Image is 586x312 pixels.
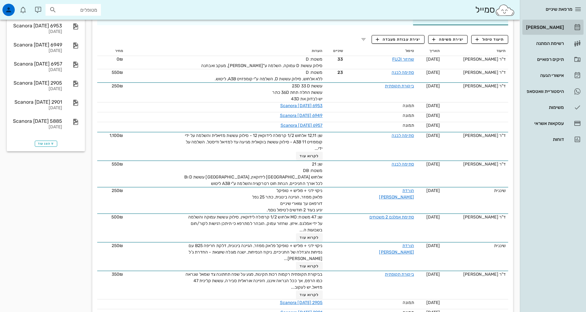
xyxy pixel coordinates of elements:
[12,125,62,130] div: [DATE]
[12,42,62,48] div: Scanora [DATE] 6949
[306,57,323,62] span: משטח: D
[12,118,62,124] div: Scanora [DATE] 5885
[281,123,323,128] a: Scanora [DATE] 6957
[392,70,414,75] a: סתימה לבנה
[522,132,584,147] a: דוחות
[426,214,440,220] span: [DATE]
[112,188,123,193] span: 250₪
[392,133,414,138] a: סתימה לבנה
[445,69,506,76] div: ד"ר [PERSON_NAME]
[184,162,322,186] span: שן: 21 משטח: DB אלחוש [GEOGRAPHIC_DATA] לידוקאין, [GEOGRAPHIC_DATA] עששת D וB לכל אורך החניכיים, ...
[12,67,62,73] div: [DATE]
[522,100,584,115] a: משימות
[18,5,22,9] span: תג
[112,83,123,89] span: 250₪
[272,83,322,102] span: עששת 23D 33 D עששת החלה תחת 36D כתר יש לבדוק את 43D
[525,105,564,110] div: משימות
[306,70,323,75] span: משטח: D
[426,103,440,108] span: [DATE]
[426,113,440,118] span: [DATE]
[189,243,322,261] span: ניקוי ידני + פוליש + טופיקל פלאק מפוזר, הגיינה בינונית, דלקת חריפה B25 עם נפיחות והגדלה של החניכי...
[445,242,506,249] div: שיננית
[403,113,414,118] span: תמונה
[12,99,62,105] div: Scanora [DATE] 2901
[296,262,323,270] button: לקרוא עוד
[38,142,54,146] span: הצג עוד
[97,46,126,56] th: מחיר
[426,162,440,167] span: [DATE]
[385,83,414,89] a: ביקורת תקופתית
[445,271,506,278] div: ד"ר [PERSON_NAME]
[280,103,323,108] a: Scanora [DATE] 6953
[126,46,325,56] th: הערות
[426,300,440,305] span: [DATE]
[12,86,62,92] div: [DATE]
[426,70,440,75] span: [DATE]
[112,243,123,248] span: 250₪
[117,57,123,62] span: 0₪
[525,121,564,126] div: עסקאות אשראי
[525,137,564,142] div: דוחות
[445,214,506,220] div: ד"ר [PERSON_NAME]
[215,76,323,82] span: ללא אלחוש, סילוק עששת D, השלמה ע"י קומפזויט A3B, ליטוש.
[476,37,504,42] span: תיעוד טיפול
[12,106,62,111] div: [DATE]
[12,23,62,29] div: Scanora [DATE] 6953
[12,48,62,54] div: [DATE]
[328,56,343,62] span: 33
[471,35,508,44] button: תיעוד טיפול
[442,46,508,56] th: תיעוד
[522,84,584,99] a: היסטוריית וואטסאפ
[12,61,62,67] div: Scanora [DATE] 6957
[280,300,323,305] a: Scanora [DATE] 2905
[525,89,564,94] div: היסטוריית וואטסאפ
[188,214,323,233] span: שן: 47 משטח: MO אלחוש 1/2 קרפולה לידוקאין. סילוק עששת עמוקה והשלמה על ידי אמלגם. איזון. שחזור עמו...
[299,10,413,25] div: תוכניות טיפול
[201,63,322,68] span: סילוק עששת D עמוקה, השלמה ע"[PERSON_NAME], מעקב ואבחנה
[137,16,161,20] span: תשלומים
[379,243,414,255] a: הורדת [PERSON_NAME]
[522,36,584,51] a: רשימת המתנה
[392,57,414,62] a: שחזור FUJI
[112,162,123,167] span: 550₪
[252,188,323,213] span: ניקוי ידני + פוליש + טופיקל פלאק מפוזר, הגיינה בינונית, כתר 25 נפל דורפאט עך צווארי שיניים יגיע ב...
[300,293,319,297] span: לקרוא עוד
[525,57,564,62] div: תיקים רפואיים
[296,152,323,160] button: לקרוא עוד
[110,133,123,138] span: 1,100₪
[403,300,414,305] span: תמונה
[345,46,417,56] th: טיפול
[432,37,464,42] span: יצירת משימה
[522,20,584,35] a: [PERSON_NAME]
[426,243,440,248] span: [DATE]
[426,123,440,128] span: [DATE]
[403,103,414,108] span: תמונה
[372,35,424,44] button: יצירת עבודת מעבדה
[200,10,299,25] div: פגישות
[445,132,506,139] div: ד"ר [PERSON_NAME]
[426,133,440,138] span: [DATE]
[445,161,506,167] div: ד"ר [PERSON_NAME]
[300,264,319,268] span: לקרוא עוד
[296,290,323,299] button: לקרוא עוד
[495,4,515,16] img: SmileCloud logo
[475,3,515,17] div: סמייל
[185,272,323,290] span: בביקורת תקופתית רקמות רכות תקינות, פצע על שפה תחתונה צד שמאל שנראה כמו הרפס, אך ככל הנראה איננו, ...
[445,56,506,62] div: ד"ר [PERSON_NAME]
[12,80,62,86] div: Scanora [DATE] 2905
[525,41,564,46] div: רשימת המתנה
[111,214,123,220] span: 500₪
[546,6,572,12] span: מרפאת שיניים
[385,272,414,277] a: ביקורת תקופתית
[522,116,584,131] a: עסקאות אשראי
[296,233,323,242] button: לקרוא עוד
[379,188,414,200] a: הורדת [PERSON_NAME]
[300,235,319,240] span: לקרוא עוד
[426,57,440,62] span: [DATE]
[522,52,584,67] a: תיקים רפואיים
[185,133,322,151] span: שן: 12,11 אלחוש 1/2 קרפולה לידוקאין 12 - סילוק עששת מזיאלית והשלמה על ידי קומפוזיט A3B 11 - סילוק...
[426,272,440,277] span: [DATE]
[426,83,440,89] span: [DATE]
[445,83,506,89] div: ד"ר [PERSON_NAME]
[426,188,440,193] span: [DATE]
